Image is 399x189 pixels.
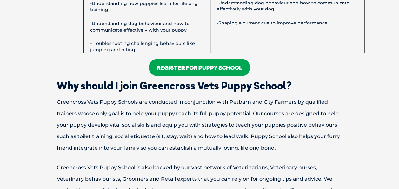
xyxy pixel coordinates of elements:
[87,40,207,52] p: -Troubleshooting challenging behaviours like jumping and biting
[35,80,365,90] h2: Why should I join Greencross Vets Puppy School?
[149,59,250,76] a: Register For Puppy School
[87,1,207,13] p: -Understanding how puppies learn for lifelong training
[214,20,361,26] p: -Shaping a current cue to improve performance
[87,20,207,33] p: -Understanding dog behaviour and how to communicate effectively with your puppy
[35,96,365,153] p: Greencross Vets Puppy Schools are conducted in conjunction with Petbarn and City Farmers by quali...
